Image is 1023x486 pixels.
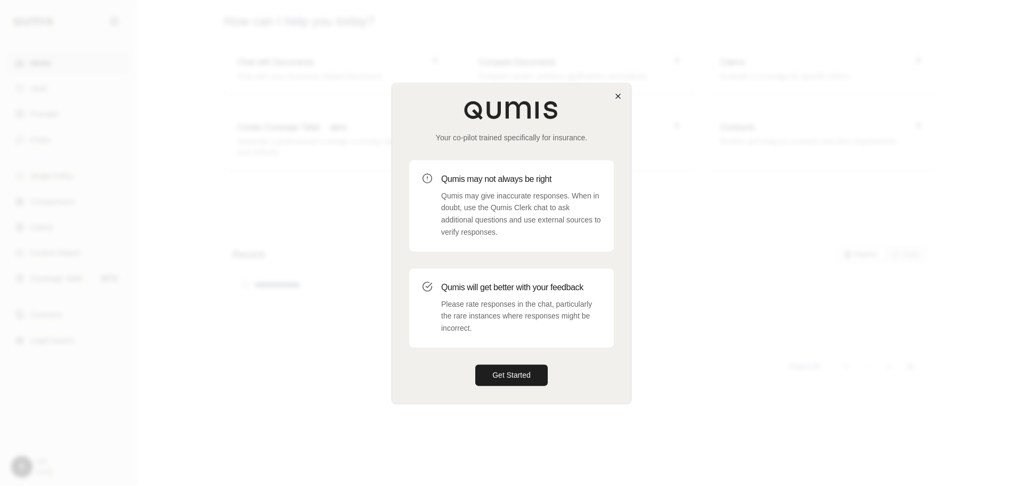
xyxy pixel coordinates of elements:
h3: Qumis will get better with your feedback [441,281,601,294]
button: Get Started [475,364,548,386]
p: Qumis may give inaccurate responses. When in doubt, use the Qumis Clerk chat to ask additional qu... [441,190,601,238]
img: Qumis Logo [464,100,559,119]
p: Please rate responses in the chat, particularly the rare instances where responses might be incor... [441,298,601,334]
p: Your co-pilot trained specifically for insurance. [409,132,614,143]
h3: Qumis may not always be right [441,173,601,186]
